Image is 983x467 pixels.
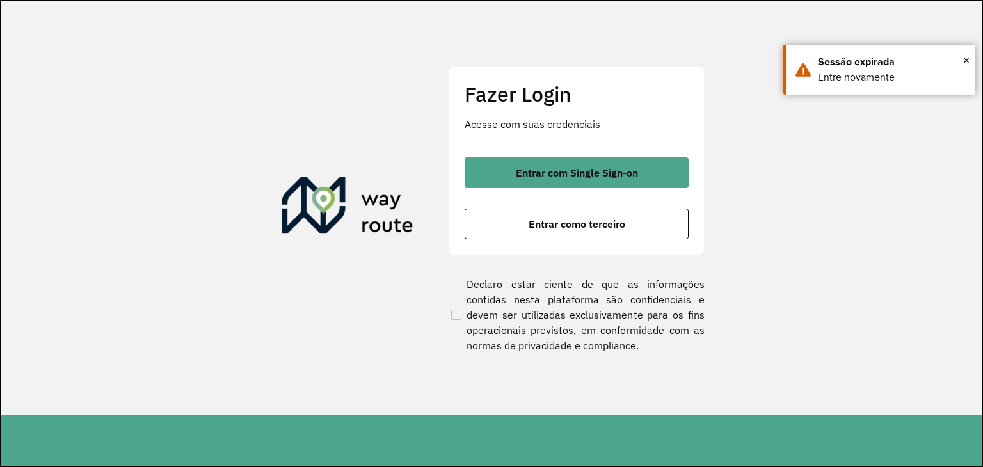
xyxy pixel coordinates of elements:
button: button [465,157,689,188]
span: Entrar com Single Sign-on [516,168,638,178]
div: Sessão expirada [818,54,966,70]
span: × [963,51,970,70]
label: Declaro estar ciente de que as informações contidas nesta plataforma são confidenciais e devem se... [449,276,705,353]
button: button [465,209,689,239]
p: Acesse com suas credenciais [465,116,689,132]
span: Entrar como terceiro [529,219,625,229]
button: Close [963,51,970,70]
div: Entre novamente [818,70,966,85]
img: Roteirizador AmbevTech [282,177,413,239]
h2: Fazer Login [465,82,689,106]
